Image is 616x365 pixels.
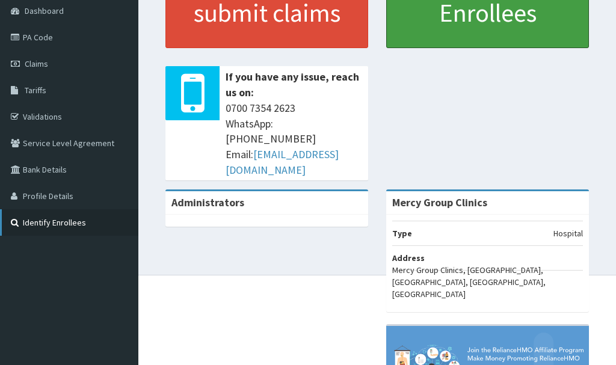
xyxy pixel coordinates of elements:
span: 0700 7354 2623 WhatsApp: [PHONE_NUMBER] Email: [226,100,362,178]
a: [EMAIL_ADDRESS][DOMAIN_NAME] [226,147,339,177]
b: If you have any issue, reach us on: [226,70,359,99]
b: Address [392,253,425,263]
p: Mercy Group Clinics, [GEOGRAPHIC_DATA], [GEOGRAPHIC_DATA], [GEOGRAPHIC_DATA], [GEOGRAPHIC_DATA] [392,264,583,300]
span: Dashboard [25,5,64,16]
span: Tariffs [25,85,46,96]
b: Type [392,228,412,239]
span: Claims [25,58,48,69]
p: Hospital [553,227,583,239]
strong: Mercy Group Clinics [392,195,487,209]
b: Administrators [171,195,244,209]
